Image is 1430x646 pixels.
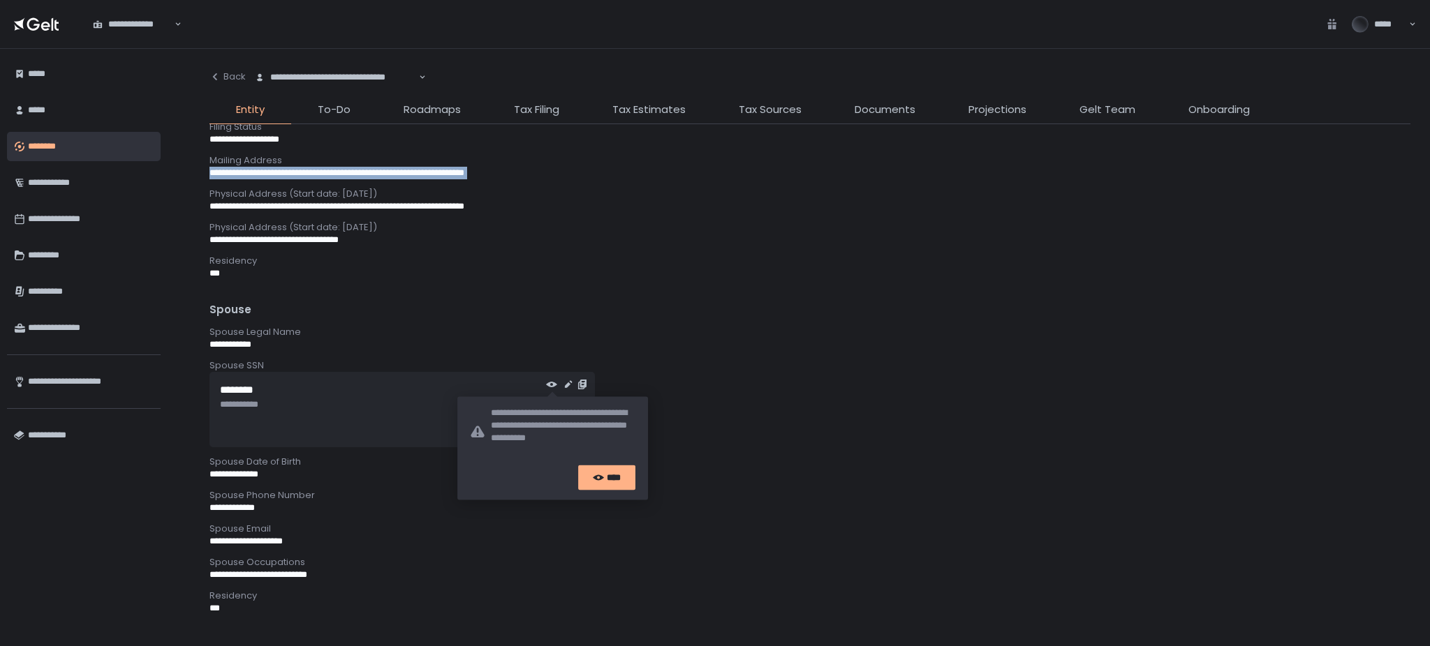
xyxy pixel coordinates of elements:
div: Mailing Address [209,154,1410,167]
span: Documents [855,102,915,118]
div: Spouse Legal Name [209,326,1410,338]
button: Back [209,63,246,91]
span: Projections [968,102,1026,118]
div: Physical Address (Start date: [DATE]) [209,221,1410,234]
span: Gelt Team [1079,102,1135,118]
div: Residency [209,589,1410,602]
div: Spouse Occupations [209,556,1410,569]
div: Back [209,70,246,83]
span: To-Do [318,102,351,118]
div: Spouse Date of Birth [209,456,1410,468]
div: Search for option [246,63,426,92]
span: Tax Filing [514,102,559,118]
span: Onboarding [1188,102,1250,118]
div: Physical Address (Start date: [DATE]) [209,188,1410,200]
div: Spouse SSN [209,359,1410,372]
div: Search for option [84,9,182,38]
span: Roadmaps [404,102,461,118]
input: Search for option [172,17,173,31]
span: Tax Sources [739,102,802,118]
div: Filing Status [209,121,1410,133]
div: Spouse Email [209,523,1410,535]
span: Tax Estimates [612,102,686,118]
div: Residency [209,255,1410,267]
span: Entity [236,102,265,118]
div: Spouse Phone Number [209,489,1410,502]
div: Spouse [209,302,1410,318]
